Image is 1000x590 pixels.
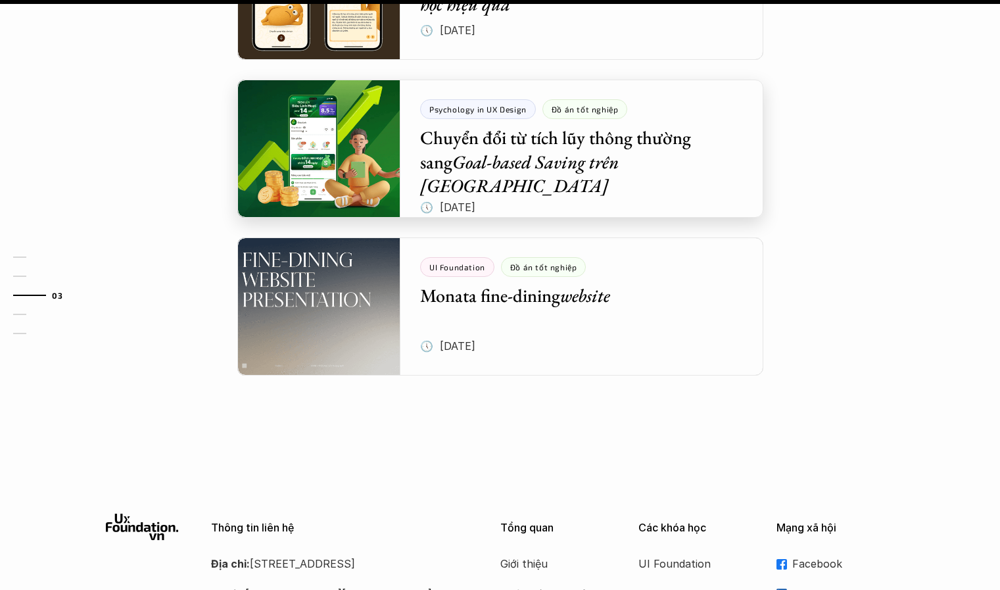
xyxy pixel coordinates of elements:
[500,522,619,534] p: Tổng quan
[211,554,467,574] p: [STREET_ADDRESS]
[237,80,763,218] a: Psychology in UX DesignĐồ án tốt nghiệpChuyển đổi từ tích lũy thông thường sangGoal-based Saving ...
[52,290,62,299] strong: 03
[638,554,744,574] a: UI Foundation
[211,522,467,534] p: Thông tin liên hệ
[13,287,76,303] a: 03
[776,554,895,574] a: Facebook
[792,554,895,574] p: Facebook
[638,522,757,534] p: Các khóa học
[500,554,606,574] a: Giới thiệu
[237,237,763,376] a: UI FoundationĐồ án tốt nghiệpMonata fine-diningwebsite🕔 [DATE]
[776,522,895,534] p: Mạng xã hội
[211,557,250,570] strong: Địa chỉ:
